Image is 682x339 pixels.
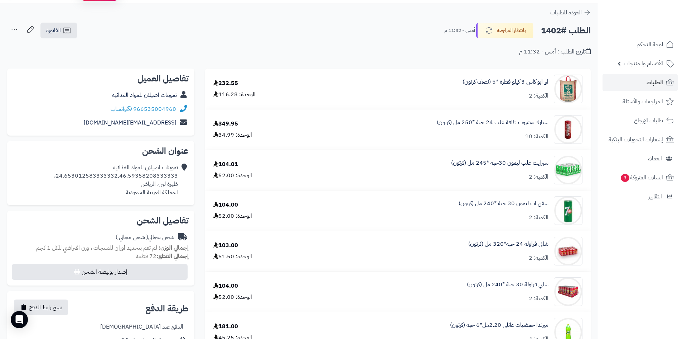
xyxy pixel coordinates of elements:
span: السلات المتروكة [620,173,663,183]
a: شاني فراولة 30 حبة *240 مل (كرتون) [467,281,548,289]
button: إصدار بوليصة الشحن [12,264,188,280]
a: ميرندا حمضيات عائلي 2.20مل*6 حبة (كرتون) [450,321,548,329]
a: طلبات الإرجاع [603,112,678,129]
div: الوحدة: 52.00 [213,212,252,220]
a: العودة للطلبات [550,8,591,17]
span: الأقسام والمنتجات [624,58,663,69]
h2: الطلب #1402 [541,23,591,38]
span: طلبات الإرجاع [634,116,663,126]
div: الكمية: 2 [529,254,548,262]
div: الكمية: 2 [529,213,548,222]
small: 72 قطعة [136,252,189,260]
span: لم تقم بتحديد أوزان للمنتجات ، وزن افتراضي للكل 1 كجم [36,244,157,252]
span: لوحة التحكم [637,39,663,50]
a: العملاء [603,150,678,167]
img: 1747539523-715qJy%20WlIL._AC_SL1500-90x90.jpg [554,156,582,184]
div: 232.55 [213,79,238,88]
div: 104.01 [213,160,238,169]
div: الكمية: 2 [529,295,548,303]
button: نسخ رابط الدفع [14,300,68,315]
span: المراجعات والأسئلة [623,96,663,107]
span: العودة للطلبات [550,8,582,17]
a: الطلبات [603,74,678,91]
div: تموينات اصيلان للمواد الغذائيه 24.653012583333332,46.59358208333333، ظهرة لبن، الرياض المملكة الع... [54,164,178,196]
div: تاريخ الطلب : أمس - 11:32 م [519,48,591,56]
div: الوحدة: 116.28 [213,90,256,99]
strong: إجمالي القطع: [156,252,189,260]
span: ( شحن مجاني ) [116,233,148,241]
img: 1747278336-91sGcGKL59L._AC_SL1500-90x90.jpg [554,75,582,103]
h2: عنوان الشحن [13,147,189,155]
img: 1747541124-caa6673e-b677-477c-bbb4-b440b79b-90x90.jpg [554,196,582,225]
div: الوحدة: 51.50 [213,253,252,261]
img: 1747517517-f85b5201-d493-429b-b138-9978c401-90x90.jpg [554,115,582,144]
a: لوحة التحكم [603,36,678,53]
a: واتساب [111,105,132,113]
a: 966535004960 [133,105,176,113]
strong: إجمالي الوزن: [159,244,189,252]
span: الفاتورة [46,26,61,35]
a: التقارير [603,188,678,205]
div: الوحدة: 52.00 [213,293,252,301]
span: 3 [621,174,629,182]
div: 103.00 [213,241,238,250]
span: العملاء [648,154,662,164]
button: بانتظار المراجعة [476,23,533,38]
div: الكمية: 10 [525,132,548,141]
div: 104.00 [213,201,238,209]
div: 349.95 [213,120,238,128]
a: الفاتورة [40,23,77,38]
a: إشعارات التحويلات البنكية [603,131,678,148]
a: ارز ابو كاس 3 كيلو فطرة *5 (نصف كرتون) [463,78,548,86]
a: المراجعات والأسئلة [603,93,678,110]
span: نسخ رابط الدفع [29,303,62,312]
div: الكمية: 2 [529,92,548,100]
h2: تفاصيل الشحن [13,216,189,225]
a: سبارك مشروب طاقة علب 24 حبة *250 مل (كرتون) [437,118,548,127]
a: تموينات اصيلان للمواد الغذائيه [112,91,177,99]
div: الدفع عند [DEMOGRAPHIC_DATA] [100,323,183,331]
a: [EMAIL_ADDRESS][DOMAIN_NAME] [84,118,176,127]
a: سفن اب ليمون 30 حبة *240 مل (كرتون) [459,199,548,208]
div: الوحدة: 34.99 [213,131,252,139]
div: 104.00 [213,282,238,290]
span: الطلبات [647,77,663,88]
div: شحن مجاني [116,233,174,241]
a: السلات المتروكة3 [603,169,678,186]
div: Open Intercom Messenger [11,311,28,328]
div: الوحدة: 52.00 [213,171,252,180]
h2: طريقة الدفع [145,304,189,313]
img: 1747542077-4f066927-1750-4e9d-9c34-ff2f7387-90x90.jpg [554,237,582,265]
div: الكمية: 2 [529,173,548,181]
a: سبرايت علب ليمون 30حبة *245 مل (كرتون) [451,159,548,167]
a: شاني فراولة 24 حبة*320 مل (كرتون) [468,240,548,248]
div: 181.00 [213,322,238,331]
span: التقارير [648,192,662,202]
img: 1747542247-c40cb516-d5e3-4db4-836a-13cf9282-90x90.jpg [554,277,582,306]
small: أمس - 11:32 م [444,27,475,34]
h2: تفاصيل العميل [13,74,189,83]
img: logo-2.png [633,19,675,34]
span: إشعارات التحويلات البنكية [609,135,663,145]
